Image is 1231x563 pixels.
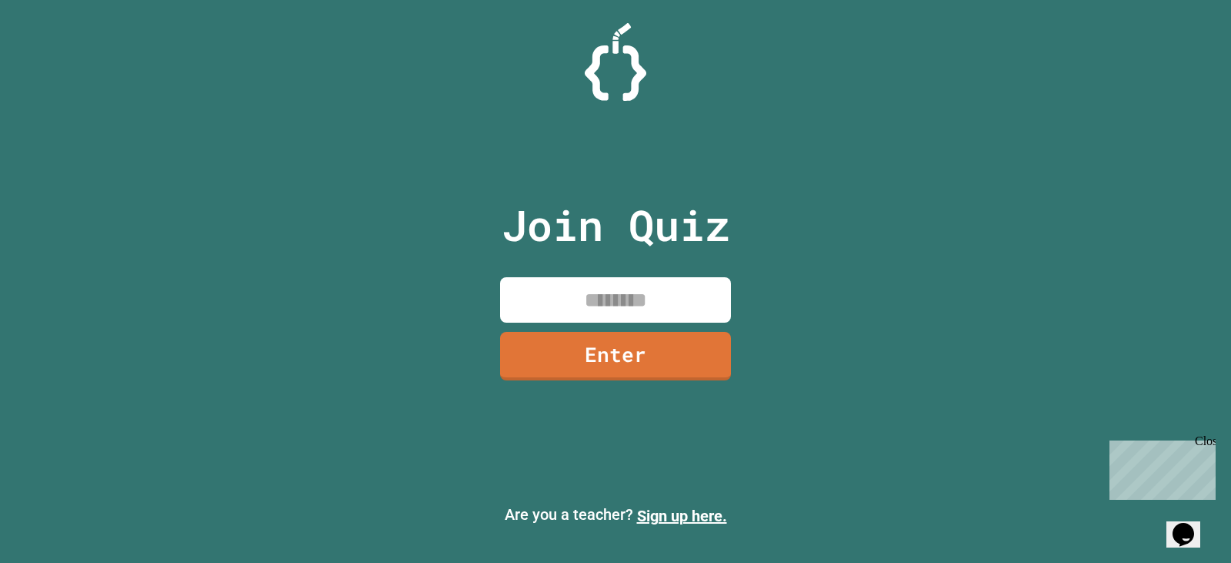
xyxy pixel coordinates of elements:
[1166,501,1216,548] iframe: chat widget
[1103,434,1216,500] iframe: chat widget
[500,332,731,380] a: Enter
[585,23,646,101] img: Logo.svg
[12,503,1219,528] p: Are you a teacher?
[6,6,106,98] div: Chat with us now!Close
[637,507,727,525] a: Sign up here.
[502,193,730,257] p: Join Quiz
